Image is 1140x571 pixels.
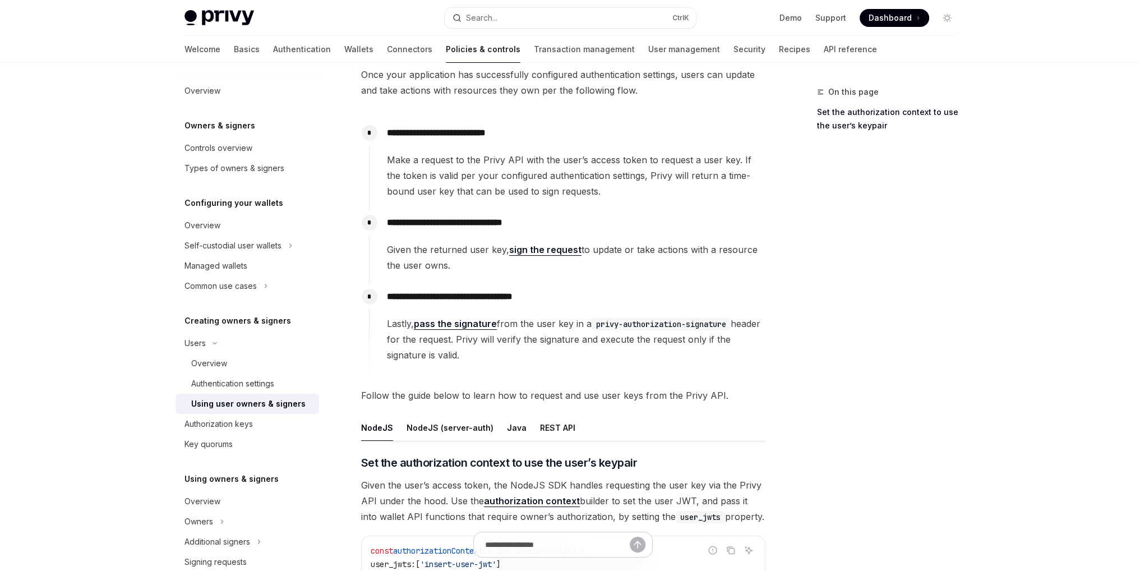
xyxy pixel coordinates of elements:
[184,84,220,98] div: Overview
[184,417,253,431] div: Authorization keys
[672,13,689,22] span: Ctrl K
[484,495,580,507] a: authorization context
[184,162,284,175] div: Types of owners & signers
[176,353,319,374] a: Overview
[938,9,956,27] button: Toggle dark mode
[485,532,630,557] input: Ask a question...
[869,12,912,24] span: Dashboard
[176,138,319,158] a: Controls overview
[509,244,581,256] a: sign the request
[176,512,319,532] button: Toggle Owners section
[184,239,281,252] div: Self-custodial user wallets
[387,36,432,63] a: Connectors
[361,477,765,524] span: Given the user’s access token, the NodeJS SDK handles requesting the user key via the Privy API u...
[184,535,250,549] div: Additional signers
[344,36,373,63] a: Wallets
[184,259,247,273] div: Managed wallets
[828,85,879,99] span: On this page
[176,434,319,454] a: Key quorums
[361,67,765,98] span: Once your application has successfully configured authentication settings, users can update and t...
[191,357,227,370] div: Overview
[361,415,393,441] div: NodeJS
[184,515,213,528] div: Owners
[184,472,279,486] h5: Using owners & signers
[184,119,255,132] h5: Owners & signers
[176,276,319,296] button: Toggle Common use cases section
[273,36,331,63] a: Authentication
[648,36,720,63] a: User management
[387,242,765,273] span: Given the returned user key, to update or take actions with a resource the user owns.
[407,415,493,441] div: NodeJS (server-auth)
[779,36,810,63] a: Recipes
[184,10,254,26] img: light logo
[176,374,319,394] a: Authentication settings
[733,36,765,63] a: Security
[466,11,497,25] div: Search...
[184,279,257,293] div: Common use cases
[860,9,929,27] a: Dashboard
[387,316,765,363] span: Lastly, from the user key in a header for the request. Privy will verify the signature and execut...
[676,511,725,523] code: user_jwts
[534,36,635,63] a: Transaction management
[176,81,319,101] a: Overview
[184,438,233,451] div: Key quorums
[824,36,877,63] a: API reference
[817,103,965,135] a: Set the authorization context to use the user’s keypair
[176,215,319,236] a: Overview
[184,555,247,569] div: Signing requests
[592,318,731,330] code: privy-authorization-signature
[176,158,319,178] a: Types of owners & signers
[361,455,638,471] span: Set the authorization context to use the user’s keypair
[184,219,220,232] div: Overview
[446,36,520,63] a: Policies & controls
[191,377,274,390] div: Authentication settings
[184,36,220,63] a: Welcome
[176,394,319,414] a: Using user owners & signers
[184,337,206,350] div: Users
[176,256,319,276] a: Managed wallets
[630,537,645,552] button: Send message
[445,8,696,28] button: Open search
[176,333,319,353] button: Toggle Users section
[540,415,575,441] div: REST API
[414,318,497,330] a: pass the signature
[184,196,283,210] h5: Configuring your wallets
[184,141,252,155] div: Controls overview
[234,36,260,63] a: Basics
[507,415,527,441] div: Java
[176,491,319,512] a: Overview
[176,236,319,256] button: Toggle Self-custodial user wallets section
[361,388,765,403] span: Follow the guide below to learn how to request and use user keys from the Privy API.
[191,397,306,411] div: Using user owners & signers
[184,495,220,508] div: Overview
[387,152,765,199] span: Make a request to the Privy API with the user’s access token to request a user key. If the token ...
[176,414,319,434] a: Authorization keys
[176,532,319,552] button: Toggle Additional signers section
[184,314,291,328] h5: Creating owners & signers
[815,12,846,24] a: Support
[779,12,802,24] a: Demo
